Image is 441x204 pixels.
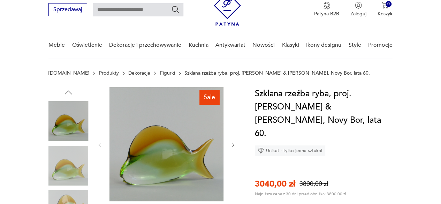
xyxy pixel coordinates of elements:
a: Ikony designu [306,32,341,59]
button: Zaloguj [350,2,366,17]
img: Ikona diamentu [258,148,264,154]
p: 3040,00 zł [255,178,295,190]
a: Figurki [160,70,175,76]
div: 0 [386,1,391,7]
img: Ikona medalu [323,2,330,9]
img: Zdjęcie produktu Szklana rzeźba ryba, proj. J. Rozinek & S. Honzik, Novy Bor, lata 60. [48,146,88,186]
a: Klasyki [282,32,299,59]
p: Zaloguj [350,10,366,17]
a: Antykwariat [215,32,245,59]
a: Dekoracje [128,70,150,76]
a: Nowości [252,32,275,59]
button: Sprzedawaj [48,3,87,16]
p: Koszyk [378,10,393,17]
img: Ikona koszyka [381,2,388,9]
a: Meble [48,32,65,59]
p: Patyna B2B [314,10,339,17]
a: Oświetlenie [72,32,102,59]
img: Zdjęcie produktu Szklana rzeźba ryba, proj. J. Rozinek & S. Honzik, Novy Bor, lata 60. [109,87,223,201]
a: Style [348,32,361,59]
button: Szukaj [171,5,180,14]
img: Ikonka użytkownika [355,2,362,9]
p: Najniższa cena z 30 dni przed obniżką: 3800,00 zł [255,191,346,197]
a: [DOMAIN_NAME] [48,70,89,76]
p: Szklana rzeźba ryba, proj. [PERSON_NAME] & [PERSON_NAME], Novy Bor, lata 60. [184,70,370,76]
button: Patyna B2B [314,2,339,17]
a: Sprzedawaj [48,8,87,13]
div: Sale [199,90,219,105]
div: Unikat - tylko jedna sztuka! [255,145,325,156]
p: 3800,00 zł [299,180,328,188]
a: Promocje [368,32,393,59]
img: Zdjęcie produktu Szklana rzeźba ryba, proj. J. Rozinek & S. Honzik, Novy Bor, lata 60. [48,101,88,141]
a: Produkty [99,70,119,76]
button: 0Koszyk [378,2,393,17]
a: Kuchnia [188,32,208,59]
a: Ikona medaluPatyna B2B [314,2,339,17]
a: Dekoracje i przechowywanie [109,32,181,59]
h1: Szklana rzeźba ryba, proj. [PERSON_NAME] & [PERSON_NAME], Novy Bor, lata 60. [255,87,393,140]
